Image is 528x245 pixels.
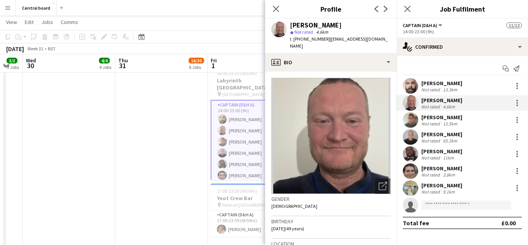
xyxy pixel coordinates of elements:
[58,17,81,27] a: Comms
[295,29,313,35] span: Not rated
[441,155,455,161] div: 11km
[26,46,45,51] span: Week 31
[421,172,441,178] div: Not rated
[271,195,390,202] h3: Gender
[41,19,53,26] span: Jobs
[421,114,462,121] div: [PERSON_NAME]
[421,182,462,189] div: [PERSON_NAME]
[271,78,390,194] img: Crew avatar or photo
[421,131,462,138] div: [PERSON_NAME]
[290,36,388,49] span: | [EMAIL_ADDRESS][DOMAIN_NAME]
[421,138,441,144] div: Not rated
[16,0,57,15] button: Central board
[6,45,24,53] div: [DATE]
[217,188,257,194] span: 17:00-23:59 (6h59m)
[403,22,443,28] button: Captain (D&H A)
[211,183,297,237] app-job-card: 17:00-23:59 (6h59m)1/1Ynot Crew Bar Pikehall [GEOGRAPHIC_DATA]1 RoleCaptain (D&H A)1/117:00-23:59...
[441,172,456,178] div: 3.8km
[290,36,330,42] span: t. [PHONE_NUMBER]
[211,77,297,91] h3: Labyrinth [GEOGRAPHIC_DATA]
[7,64,19,70] div: 3 Jobs
[501,219,516,227] div: £0.00
[189,64,204,70] div: 6 Jobs
[403,22,437,28] span: Captain (D&H A)
[38,17,56,27] a: Jobs
[441,121,459,127] div: 12.5km
[271,203,317,209] span: [DEMOGRAPHIC_DATA]
[211,195,297,202] h3: Ynot Crew Bar
[397,38,528,56] div: Confirmed
[222,91,264,97] span: [GEOGRAPHIC_DATA]
[22,17,37,27] a: Edit
[271,226,304,231] span: [DATE] (49 years)
[211,211,297,237] app-card-role: Captain (D&H A)1/117:00-23:59 (6h59m)[PERSON_NAME]
[421,87,441,93] div: Not rated
[421,97,462,104] div: [PERSON_NAME]
[441,87,459,93] div: 13.3km
[99,64,111,70] div: 4 Jobs
[421,80,462,87] div: [PERSON_NAME]
[441,189,456,195] div: 9.1km
[99,58,110,63] span: 4/4
[3,17,20,27] a: View
[421,165,462,172] div: [PERSON_NAME]
[421,155,441,161] div: Not rated
[441,104,456,110] div: 4.6km
[117,61,128,70] span: 31
[265,53,397,72] div: Bio
[222,202,280,208] span: Pikehall [GEOGRAPHIC_DATA]
[265,4,397,14] h3: Profile
[290,22,342,29] div: [PERSON_NAME]
[6,19,17,26] span: View
[315,29,330,35] span: 4.6km
[403,219,429,227] div: Total fee
[217,70,257,76] span: 14:00-23:30 (9h30m)
[211,57,217,64] span: Fri
[48,46,56,51] div: BST
[421,104,441,110] div: Not rated
[421,121,441,127] div: Not rated
[506,22,522,28] span: 11/12
[61,19,78,26] span: Comms
[375,178,390,194] div: Open photos pop-in
[25,61,36,70] span: 30
[421,189,441,195] div: Not rated
[421,148,462,155] div: [PERSON_NAME]
[7,58,17,63] span: 3/3
[26,57,36,64] span: Wed
[189,58,204,63] span: 16/30
[209,61,217,70] span: 1
[397,4,528,14] h3: Job Fulfilment
[118,57,128,64] span: Thu
[403,29,522,34] div: 14:00-23:00 (9h)
[25,19,34,26] span: Edit
[271,218,390,225] h3: Birthday
[211,100,297,206] app-card-role: Captain (D&H A)1A7/814:00-23:00 (9h)[PERSON_NAME][PERSON_NAME][PERSON_NAME][PERSON_NAME][PERSON_N...
[211,66,297,180] app-job-card: 14:00-23:30 (9h30m)11/12Labyrinth [GEOGRAPHIC_DATA] [GEOGRAPHIC_DATA]2 RolesCaptain (D&H A)1A7/81...
[441,138,459,144] div: 65.2km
